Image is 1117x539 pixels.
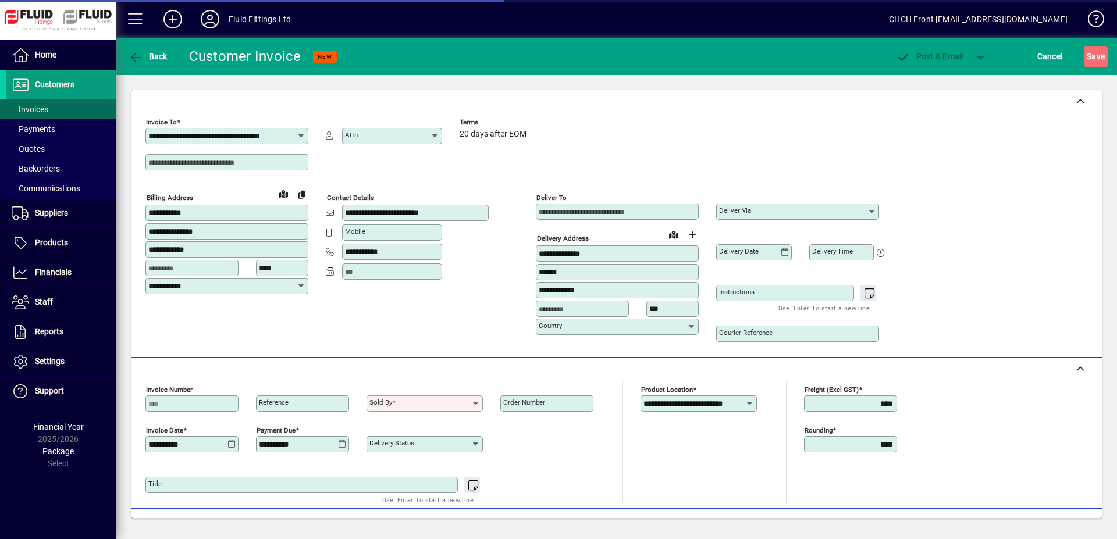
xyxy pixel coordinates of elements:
[6,199,116,228] a: Suppliers
[257,426,296,434] mat-label: Payment due
[126,46,170,67] button: Back
[1079,2,1102,40] a: Knowledge Base
[1023,516,1070,534] span: Product
[12,164,60,173] span: Backorders
[293,185,311,204] button: Copy to Delivery address
[778,301,870,315] mat-hint: Use 'Enter' to start a new line
[345,131,358,139] mat-label: Attn
[154,9,191,30] button: Add
[12,184,80,193] span: Communications
[805,426,833,434] mat-label: Rounding
[229,10,291,28] div: Fluid Fittings Ltd
[35,386,64,395] span: Support
[35,238,68,247] span: Products
[6,41,116,70] a: Home
[35,356,65,366] span: Settings
[683,226,702,244] button: Choose address
[369,398,392,406] mat-label: Sold by
[719,329,773,337] mat-label: Courier Reference
[129,52,168,61] span: Back
[318,53,332,60] span: NEW
[641,385,693,394] mat-label: Product location
[890,46,969,67] button: Post & Email
[719,288,755,296] mat-label: Instructions
[1087,52,1091,61] span: S
[698,515,766,536] button: Product History
[539,322,562,330] mat-label: Country
[6,258,116,287] a: Financials
[369,439,414,447] mat-label: Delivery status
[191,9,229,30] button: Profile
[460,119,529,126] span: Terms
[896,52,963,61] span: ost & Email
[719,247,759,255] mat-label: Delivery date
[805,385,859,394] mat-label: Freight (excl GST)
[719,206,751,215] mat-label: Deliver via
[35,50,56,59] span: Home
[35,267,72,277] span: Financials
[146,426,183,434] mat-label: Invoice date
[6,99,116,119] a: Invoices
[12,124,55,134] span: Payments
[42,447,74,456] span: Package
[12,105,48,114] span: Invoices
[35,208,68,217] span: Suppliers
[889,10,1068,28] div: CHCH Front [EMAIL_ADDRESS][DOMAIN_NAME]
[916,52,922,61] span: P
[35,80,74,89] span: Customers
[503,398,545,406] mat-label: Order number
[12,144,45,154] span: Quotes
[35,327,63,336] span: Reports
[6,159,116,179] a: Backorders
[33,422,84,431] span: Financial Year
[146,118,177,126] mat-label: Invoice To
[6,377,116,406] a: Support
[6,119,116,139] a: Payments
[6,179,116,198] a: Communications
[702,516,762,534] span: Product History
[116,46,180,67] app-page-header-button: Back
[6,229,116,258] a: Products
[146,385,193,394] mat-label: Invoice number
[6,347,116,376] a: Settings
[460,130,527,139] span: 20 days after EOM
[6,317,116,347] a: Reports
[1084,46,1108,67] button: Save
[382,493,474,506] mat-hint: Use 'Enter' to start a new line
[274,184,293,203] a: View on map
[1087,47,1105,66] span: ave
[6,288,116,317] a: Staff
[1034,46,1066,67] button: Cancel
[345,227,365,235] mat-label: Mobile
[148,480,162,488] mat-label: Title
[1037,47,1063,66] span: Cancel
[189,47,301,66] div: Customer Invoice
[259,398,289,406] mat-label: Reference
[6,139,116,159] a: Quotes
[1017,515,1076,536] button: Product
[536,194,567,202] mat-label: Deliver To
[812,247,853,255] mat-label: Delivery time
[664,225,683,244] a: View on map
[35,297,53,306] span: Staff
